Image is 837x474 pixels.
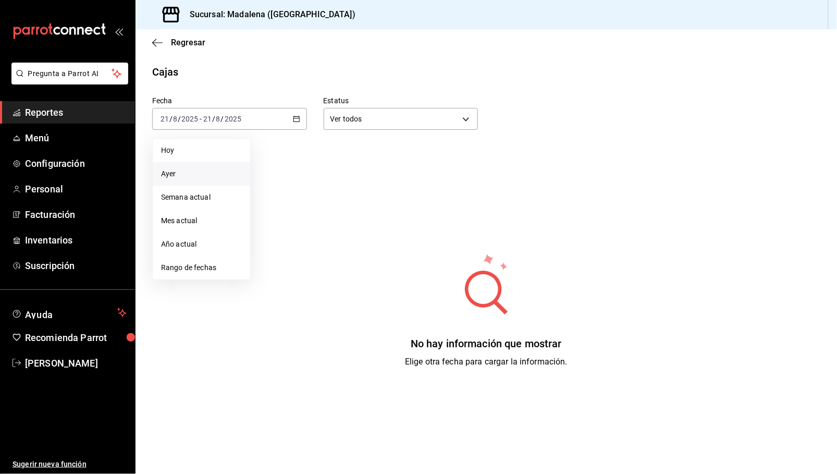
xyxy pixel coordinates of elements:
[181,115,199,123] input: ----
[221,115,224,123] span: /
[161,192,242,203] span: Semana actual
[160,115,169,123] input: --
[161,215,242,226] span: Mes actual
[25,131,127,145] span: Menú
[178,115,181,123] span: /
[152,38,205,47] button: Regresar
[25,307,113,319] span: Ayuda
[203,115,212,123] input: --
[212,115,215,123] span: /
[181,8,355,21] h3: Sucursal: Madalena ([GEOGRAPHIC_DATA])
[28,68,112,79] span: Pregunta a Parrot AI
[161,262,242,273] span: Rango de fechas
[25,259,127,273] span: Suscripción
[115,27,123,35] button: open_drawer_menu
[7,76,128,87] a: Pregunta a Parrot AI
[25,182,127,196] span: Personal
[224,115,242,123] input: ----
[324,98,478,105] label: Estatus
[405,357,568,367] span: Elige otra fecha para cargar la información.
[25,208,127,222] span: Facturación
[161,168,242,179] span: Ayer
[25,105,127,119] span: Reportes
[152,98,307,105] label: Fecha
[25,156,127,171] span: Configuración
[152,64,179,80] div: Cajas
[171,38,205,47] span: Regresar
[324,108,478,130] div: Ver todos
[161,145,242,156] span: Hoy
[25,331,127,345] span: Recomienda Parrot
[405,336,568,351] div: No hay información que mostrar
[173,115,178,123] input: --
[161,239,242,250] span: Año actual
[25,233,127,247] span: Inventarios
[169,115,173,123] span: /
[11,63,128,84] button: Pregunta a Parrot AI
[13,459,127,470] span: Sugerir nueva función
[216,115,221,123] input: --
[200,115,202,123] span: -
[25,356,127,370] span: [PERSON_NAME]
